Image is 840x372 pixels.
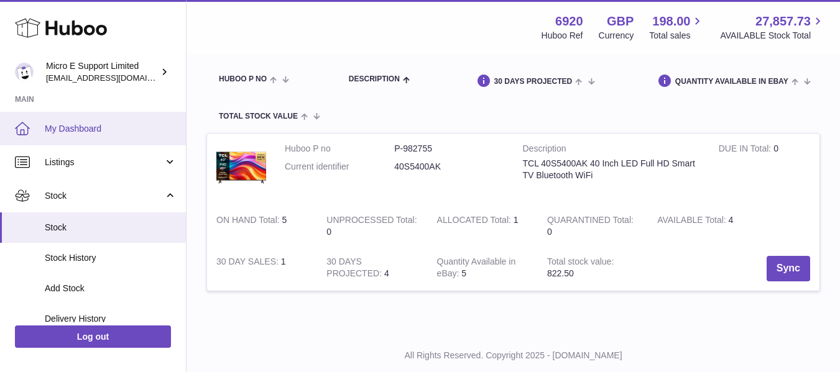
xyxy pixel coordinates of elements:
div: TCL 40S5400AK 40 Inch LED Full HD Smart TV Bluetooth WiFi [523,158,700,181]
td: 4 [317,247,427,291]
td: 0 [709,134,819,205]
span: Quantity Available in eBay [675,78,788,86]
strong: 6920 [555,13,583,30]
span: My Dashboard [45,123,177,135]
strong: ON HAND Total [216,215,282,228]
p: All Rights Reserved. Copyright 2025 - [DOMAIN_NAME] [196,350,830,361]
span: Add Stock [45,283,177,294]
dd: P-982755 [394,143,504,155]
strong: AVAILABLE Total [657,215,728,228]
img: product image [216,143,266,193]
span: 822.50 [547,268,574,278]
span: Stock [45,190,164,202]
strong: Total stock value [547,256,614,270]
button: Sync [767,256,810,281]
dt: Huboo P no [285,143,394,155]
td: 4 [648,205,758,247]
dd: 40S5400AK [394,161,504,173]
img: contact@micropcsupport.com [15,63,34,81]
td: 1 [207,247,317,291]
span: 30 DAYS PROJECTED [494,78,573,86]
a: 198.00 Total sales [649,13,704,42]
strong: QUARANTINED Total [547,215,634,228]
span: Total sales [649,30,704,42]
span: AVAILABLE Stock Total [720,30,825,42]
span: Stock [45,222,177,234]
span: Huboo P no [219,75,267,83]
a: 27,857.73 AVAILABLE Stock Total [720,13,825,42]
a: Log out [15,325,171,348]
span: 27,857.73 [755,13,811,30]
div: Huboo Ref [542,30,583,42]
strong: GBP [607,13,634,30]
span: 198.00 [652,13,690,30]
span: [EMAIL_ADDRESS][DOMAIN_NAME] [46,73,183,83]
dt: Current identifier [285,161,394,173]
td: 5 [207,205,317,247]
span: Stock History [45,252,177,264]
td: 5 [428,247,538,291]
span: Listings [45,157,164,168]
strong: 30 DAYS PROJECTED [326,256,384,281]
strong: UNPROCESSED Total [326,215,417,228]
td: 0 [317,205,427,247]
span: Delivery History [45,313,177,325]
div: Micro E Support Limited [46,60,158,84]
td: 1 [428,205,538,247]
strong: ALLOCATED Total [437,215,514,228]
span: Total stock value [219,112,298,120]
span: 0 [547,227,552,237]
strong: Quantity Available in eBay [437,256,516,281]
div: Currency [599,30,634,42]
strong: DUE IN Total [719,143,773,157]
strong: Description [523,143,700,158]
span: Description [349,75,400,83]
strong: 30 DAY SALES [216,256,281,270]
